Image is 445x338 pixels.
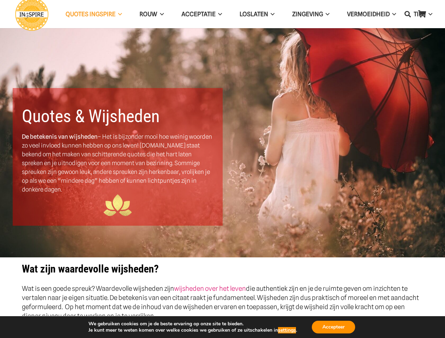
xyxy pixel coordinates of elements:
[323,5,329,23] span: Zingeving Menu
[268,5,274,23] span: Loslaten Menu
[140,11,157,18] span: ROUW
[131,5,172,23] a: ROUWROUW Menu
[338,5,405,23] a: VERMOEIDHEIDVERMOEIDHEID Menu
[401,5,415,23] a: Zoeken
[240,11,268,18] span: Loslaten
[390,5,396,23] span: VERMOEIDHEID Menu
[66,11,116,18] span: QUOTES INGSPIRE
[283,5,338,23] a: ZingevingZingeving Menu
[292,11,323,18] span: Zingeving
[231,5,283,23] a: LoslatenLoslaten Menu
[278,327,296,333] button: settings
[181,11,216,18] span: Acceptatie
[174,284,246,292] a: wijsheden over het leven
[405,5,441,23] a: TIPSTIPS Menu
[116,5,122,23] span: QUOTES INGSPIRE Menu
[57,5,131,23] a: QUOTES INGSPIREQUOTES INGSPIRE Menu
[22,106,160,126] b: Quotes & Wijsheden
[414,11,426,18] span: TIPS
[22,284,419,320] span: Wat is een goede spreuk? Waardevolle wijsheden zijn die authentiek zijn en je de ruimte geven om ...
[104,194,132,217] img: ingspire
[22,263,159,275] strong: Wat zijn waardevolle wijsheden?
[426,5,432,23] span: TIPS Menu
[157,5,163,23] span: ROUW Menu
[173,5,231,23] a: AcceptatieAcceptatie Menu
[22,133,98,140] strong: De betekenis van wijsheden
[88,321,297,327] p: We gebruiken cookies om je de beste ervaring op onze site te bieden.
[216,5,222,23] span: Acceptatie Menu
[88,327,297,333] p: Je kunt meer te weten komen over welke cookies we gebruiken of ze uitschakelen in .
[312,321,355,333] button: Accepteer
[347,11,390,18] span: VERMOEIDHEID
[22,133,212,193] span: – Het is bijzonder mooi hoe weinig woorden zo veel invloed kunnen hebben op ons leven! [DOMAIN_NA...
